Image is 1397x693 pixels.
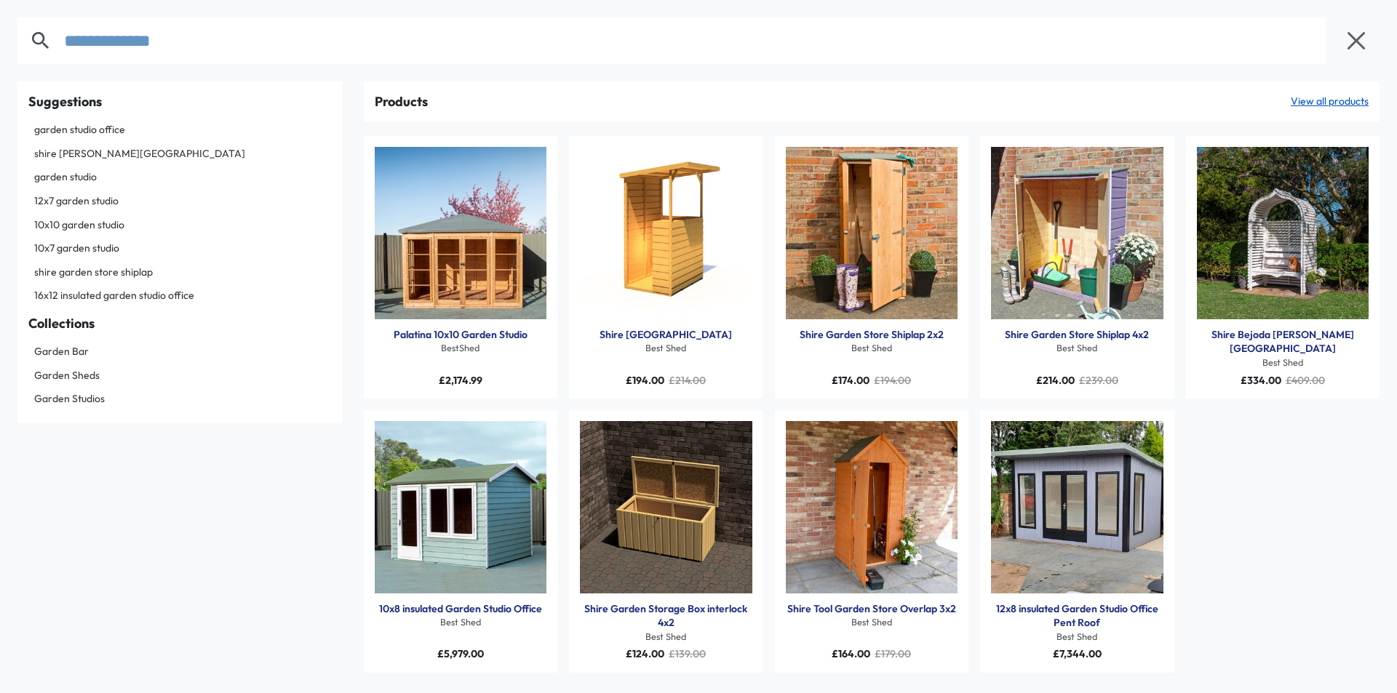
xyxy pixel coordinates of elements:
[580,421,752,593] img: Shire Garden Storage Box interlock 4x2 - Best Shed
[394,328,528,343] a: Palatina 10x10 Garden Studio
[991,147,1163,319] img: Shire Garden Store Shiplap 4x2 - Best Shed
[28,388,331,410] a: Garden Studios
[28,285,331,307] a: 16x12 insulated garden studio office
[786,602,958,617] div: Shire Tool Garden Store Overlap 3x2
[580,421,752,593] a: Products: Shire Garden Storage Box interlock 4x2
[439,374,482,387] span: £2,174.99
[832,647,870,660] span: £164.00
[1036,374,1075,387] span: £214.00
[375,602,547,617] div: 10x8 insulated Garden Studio Office
[669,647,706,660] span: £139.00
[600,328,732,343] a: Shire [GEOGRAPHIC_DATA]
[28,92,331,111] div: Suggestions
[1291,95,1369,109] a: View all products
[875,647,911,660] span: £179.00
[786,147,958,319] a: Products: Shire Garden Store Shiplap 2x2
[1005,328,1149,343] a: Shire Garden Store Shiplap 4x2
[375,421,547,593] img: 10x8 insulated Garden Studio Office - Best Shed
[28,143,331,165] a: shire [PERSON_NAME][GEOGRAPHIC_DATA]
[786,421,958,593] a: Products: Shire Tool Garden Store Overlap 3x2
[786,147,958,319] img: Shire Garden Store Shiplap 2x2 - Best Shed
[786,616,958,629] div: Best Shed
[580,602,752,630] a: Shire Garden Storage Box interlock 4x2
[669,374,706,387] span: £214.00
[375,421,547,593] a: Products: 10x8 insulated Garden Studio Office
[991,342,1163,355] div: Best Shed
[379,602,542,617] a: 10x8 insulated Garden Studio Office
[991,147,1163,319] a: Products: Shire Garden Store Shiplap 4x2
[375,147,547,319] a: Products: Palatina 10x10 Garden Studio
[1197,147,1369,319] img: Shire Bejoda Arbour Garden Arch - Best Shed
[991,328,1163,343] div: Shire Garden Store Shiplap 4x2
[1197,147,1369,319] a: Products: Shire Bejoda Arbour Garden Arch
[1053,647,1102,660] span: £7,344.00
[28,314,331,332] div: Collections
[1286,374,1325,387] span: £409.00
[1197,328,1369,356] a: Shire Bejoda [PERSON_NAME][GEOGRAPHIC_DATA]
[28,167,331,188] a: garden studio
[28,119,331,141] a: garden studio office
[28,191,331,212] a: 12x7 garden studio
[580,630,752,644] div: Best Shed
[832,374,869,387] span: £174.00
[1197,356,1369,369] div: Best Shed
[28,262,331,284] a: shire garden store shiplap
[991,421,1163,593] img: 12x8 insulated Garden Studio Office Pent Roof - Best Shed
[375,92,428,111] div: Products
[874,374,911,387] span: £194.00
[991,630,1163,644] div: Best Shed
[580,342,752,355] div: Best Shed
[28,365,331,387] a: Garden Sheds
[991,421,1163,593] a: Products: 12x8 insulated Garden Studio Office Pent Roof
[787,602,956,617] a: Shire Tool Garden Store Overlap 3x2
[626,374,664,387] span: £194.00
[626,647,664,660] span: £124.00
[786,342,958,355] div: Best Shed
[437,647,484,660] span: £5,979.00
[28,341,331,363] a: Garden Bar
[375,328,547,343] div: Palatina 10x10 Garden Studio
[1197,328,1369,356] div: Shire Bejoda Arbour Garden Arch
[786,421,958,593] img: Shire Tool Garden Store Overlap 3x2 - Best Shed
[1079,374,1118,387] span: £239.00
[28,238,331,260] a: 10x7 garden studio
[786,328,958,343] div: Shire Garden Store Shiplap 2x2
[375,342,547,355] div: BestShed
[28,215,331,236] a: 10x10 garden studio
[991,602,1163,630] a: 12x8 insulated Garden Studio Office Pent Roof
[800,328,944,343] a: Shire Garden Store Shiplap 2x2
[580,147,752,319] img: Shire Tiki Garden Bar - Best Shed
[580,328,752,343] div: Shire Tiki Garden Bar
[375,616,547,629] div: Best Shed
[580,147,752,319] a: Products: Shire Tiki Garden Bar
[1241,374,1281,387] span: £334.00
